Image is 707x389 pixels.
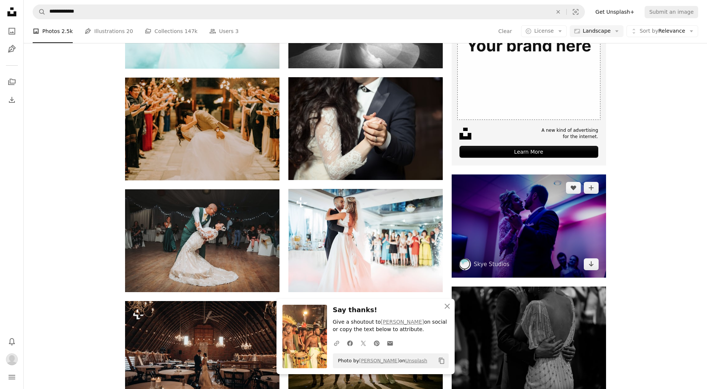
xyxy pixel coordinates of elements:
[405,358,427,363] a: Unsplash
[370,336,383,350] a: Share on Pinterest
[584,258,599,270] a: Download
[6,353,18,365] img: Avatar of user Karthi P
[125,189,279,292] img: man in black suit jacket holding woman in white wedding dress
[459,146,598,158] div: Learn More
[333,305,449,316] h3: Say thanks!
[288,189,443,292] img: Happy bride and groom and their first dance, wedding in the elegant restaurant with a wonderful l...
[288,125,443,132] a: man and woman dancing wearing casual dresses
[452,222,606,229] a: man and woman facing each other
[343,336,357,350] a: Share on Facebook
[452,174,606,278] img: man and woman facing each other
[584,182,599,194] button: Add to Collection
[534,28,554,34] span: License
[452,334,606,341] a: grayscale photo of woman wearing backless dress
[498,25,513,37] button: Clear
[184,27,197,35] span: 147k
[357,336,370,350] a: Share on Twitter
[381,319,424,325] a: [PERSON_NAME]
[521,25,567,37] button: License
[474,261,510,268] a: Skye Studios
[333,318,449,333] p: Give a shoutout to on social or copy the text below to attribute.
[125,237,279,244] a: man in black suit jacket holding woman in white wedding dress
[570,25,623,37] button: Landscape
[4,370,19,385] button: Menu
[125,349,279,356] a: a bride and groom standing in a barn
[541,127,598,140] span: A new kind of advertising for the internet.
[4,24,19,39] a: Photos
[566,182,581,194] button: Like
[209,19,239,43] a: Users 3
[127,27,133,35] span: 20
[583,27,611,35] span: Landscape
[288,77,443,180] img: man and woman dancing wearing casual dresses
[334,355,428,367] span: Photo by on
[4,4,19,21] a: Home — Unsplash
[459,258,471,270] img: Go to Skye Studios's profile
[85,19,133,43] a: Illustrations 20
[145,19,197,43] a: Collections 147k
[33,4,585,19] form: Find visuals sitewide
[591,6,639,18] a: Get Unsplash+
[4,75,19,89] a: Collections
[645,6,698,18] button: Submit an image
[4,334,19,349] button: Notifications
[359,358,399,363] a: [PERSON_NAME]
[235,27,239,35] span: 3
[4,92,19,107] a: Download History
[639,28,658,34] span: Sort by
[550,5,566,19] button: Clear
[435,354,448,367] button: Copy to clipboard
[626,25,698,37] button: Sort byRelevance
[567,5,585,19] button: Visual search
[639,27,685,35] span: Relevance
[33,5,46,19] button: Search Unsplash
[4,42,19,56] a: Illustrations
[125,78,279,180] img: man kissing woman
[125,125,279,132] a: man kissing woman
[459,128,471,140] img: file-1631678316303-ed18b8b5cb9cimage
[288,237,443,244] a: Happy bride and groom and their first dance, wedding in the elegant restaurant with a wonderful l...
[383,336,397,350] a: Share over email
[4,352,19,367] button: Profile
